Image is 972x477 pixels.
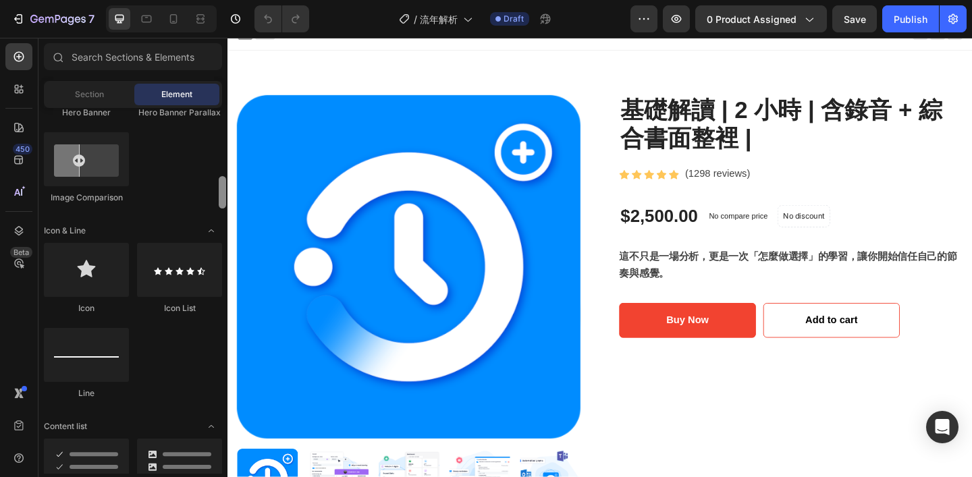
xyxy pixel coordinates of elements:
[628,300,685,316] div: Add to cart
[200,416,222,437] span: Toggle open
[44,387,129,399] div: Line
[75,88,104,101] span: Section
[44,192,129,204] div: Image Comparison
[44,225,86,237] span: Icon & Line
[844,13,866,25] span: Save
[707,12,796,26] span: 0 product assigned
[161,88,192,101] span: Element
[5,5,101,32] button: 7
[504,13,524,25] span: Draft
[44,302,129,314] div: Icon
[44,43,222,70] input: Search Sections & Elements
[137,302,222,314] div: Icon List
[832,5,877,32] button: Save
[10,247,32,258] div: Beta
[426,181,513,207] div: $2,500.00
[254,5,309,32] div: Undo/Redo
[477,300,523,316] div: Buy Now
[604,188,649,200] p: No discount
[420,12,458,26] span: 流年解析
[882,5,939,32] button: Publish
[13,144,32,155] div: 450
[44,420,87,432] span: Content list
[200,220,222,242] span: Toggle open
[44,107,129,119] div: Hero Banner
[926,411,959,443] div: Open Intercom Messenger
[88,11,94,27] p: 7
[894,12,927,26] div: Publish
[426,232,793,263] strong: 這不只是一場分析，更是一次「怎麼做選擇」的學習，讓你開始信任自己的節奏與感覺。
[426,289,574,327] button: Buy Now
[583,289,731,327] button: Add to cart
[695,5,827,32] button: 0 product assigned
[227,38,972,477] iframe: Design area
[524,190,588,198] p: No compare price
[137,107,222,119] div: Hero Banner Parallax
[497,139,568,159] p: (1298 reviews)
[426,63,800,127] h2: 基礎解讀 | 2 小時 | 含錄音 + 綜合書面整裡 |
[414,12,417,26] span: /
